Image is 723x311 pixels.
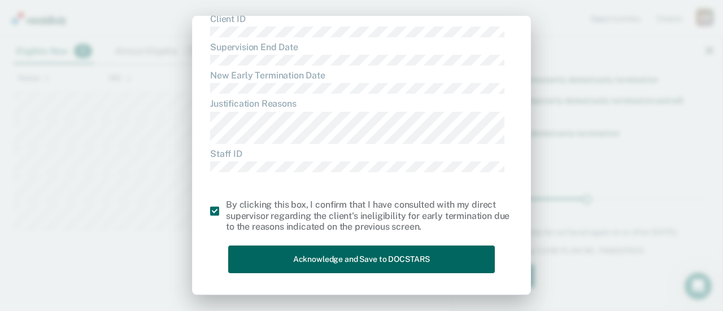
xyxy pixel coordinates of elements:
dt: Supervision End Date [210,42,513,52]
div: By clicking this box, I confirm that I have consulted with my direct supervisor regarding the cli... [226,199,513,232]
dt: Staff ID [210,148,513,159]
dt: New Early Termination Date [210,70,513,81]
dt: Client ID [210,14,513,24]
button: Acknowledge and Save to DOCSTARS [228,246,495,273]
dt: Justification Reasons [210,98,513,109]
